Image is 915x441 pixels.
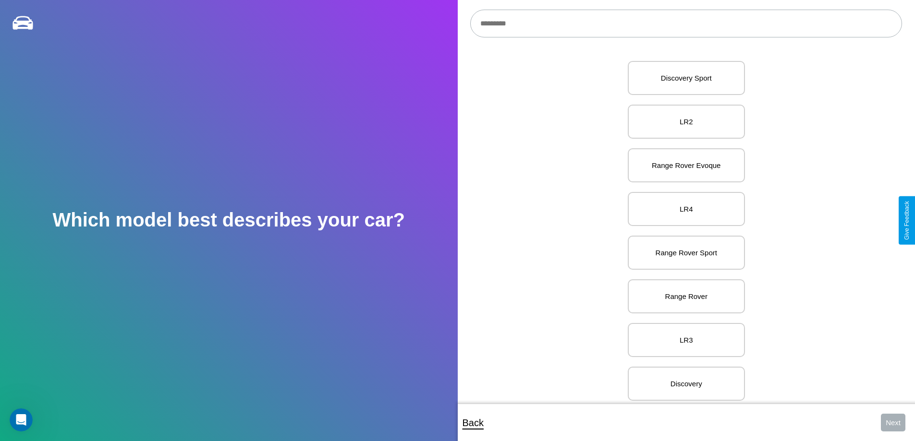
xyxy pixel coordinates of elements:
[638,290,734,303] p: Range Rover
[638,377,734,390] p: Discovery
[638,72,734,84] p: Discovery Sport
[903,201,910,240] div: Give Feedback
[463,414,484,431] p: Back
[638,246,734,259] p: Range Rover Sport
[10,408,33,431] iframe: Intercom live chat
[638,334,734,346] p: LR3
[638,159,734,172] p: Range Rover Evoque
[52,209,405,231] h2: Which model best describes your car?
[638,203,734,215] p: LR4
[881,414,905,431] button: Next
[638,115,734,128] p: LR2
